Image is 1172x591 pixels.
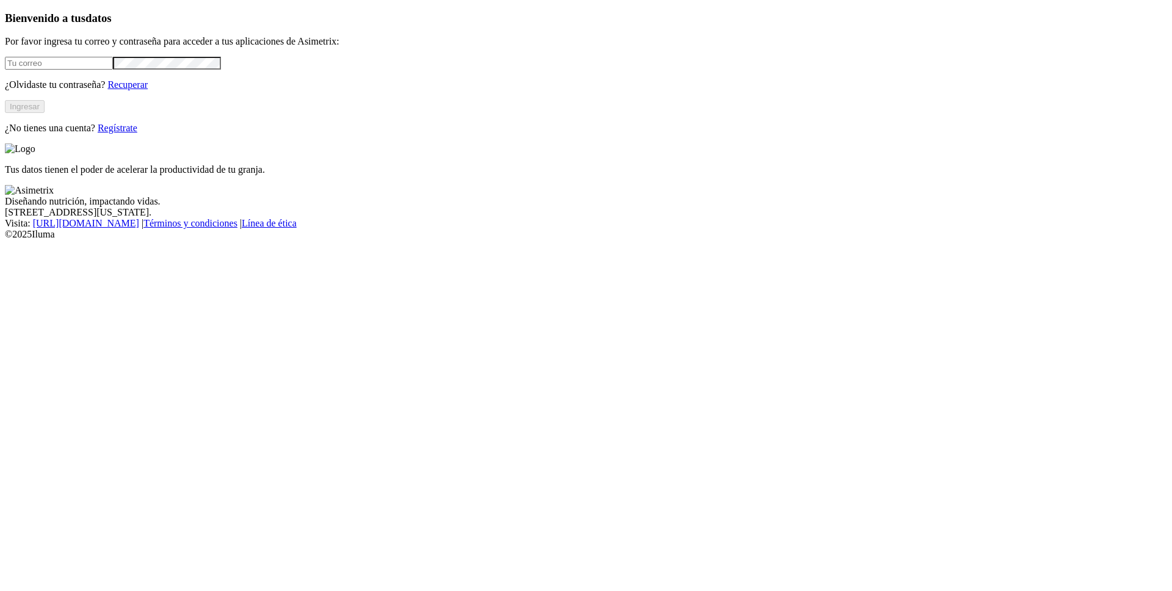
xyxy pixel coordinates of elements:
[98,123,137,133] a: Regístrate
[5,12,1167,25] h3: Bienvenido a tus
[5,229,1167,240] div: © 2025 Iluma
[5,123,1167,134] p: ¿No tienes una cuenta?
[5,218,1167,229] div: Visita : | |
[85,12,112,24] span: datos
[5,164,1167,175] p: Tus datos tienen el poder de acelerar la productividad de tu granja.
[5,207,1167,218] div: [STREET_ADDRESS][US_STATE].
[107,79,148,90] a: Recuperar
[143,218,237,228] a: Términos y condiciones
[242,218,297,228] a: Línea de ética
[5,100,45,113] button: Ingresar
[5,57,113,70] input: Tu correo
[5,36,1167,47] p: Por favor ingresa tu correo y contraseña para acceder a tus aplicaciones de Asimetrix:
[5,79,1167,90] p: ¿Olvidaste tu contraseña?
[5,143,35,154] img: Logo
[5,185,54,196] img: Asimetrix
[5,196,1167,207] div: Diseñando nutrición, impactando vidas.
[33,218,139,228] a: [URL][DOMAIN_NAME]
